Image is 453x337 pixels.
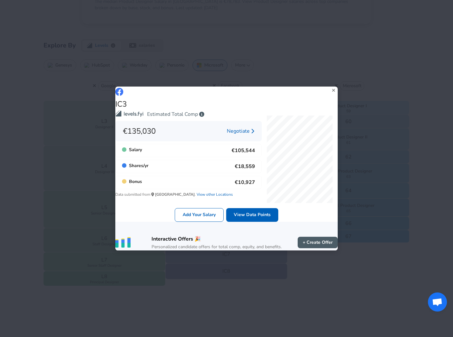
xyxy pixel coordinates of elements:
a: View Data Points [226,208,278,222]
div: Open chat [428,292,447,312]
a: View other Locations [196,192,233,197]
a: Interactive Offers 🎉Personalized candidate offers for total comp, equity, and benefits.+ Create O... [115,222,338,250]
h6: Personalized candidate offers for total comp, equity, and benefits. [152,243,282,250]
h1: IC3 [115,99,127,109]
span: Salary [122,147,142,154]
a: + Create Offer [298,237,338,249]
a: Add Your Salary [175,208,224,222]
span: Data submitted from . [115,192,262,198]
img: vertical-bars.png [115,237,131,248]
p: Estimated Total Comp [115,110,262,118]
p: €105,544 [232,147,255,154]
img: Facebook Icon [115,88,123,96]
p: €10,927 [235,179,255,186]
span: Shares / yr [122,163,148,170]
div: €135,030 [123,126,156,136]
strong: [GEOGRAPHIC_DATA] [155,192,195,197]
p: €18,559 [235,163,255,170]
a: Negotiate [227,126,254,136]
h6: Interactive Offers 🎉 [152,235,282,243]
img: Levels.fyi logo [115,110,146,117]
span: Bonus [122,179,142,186]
